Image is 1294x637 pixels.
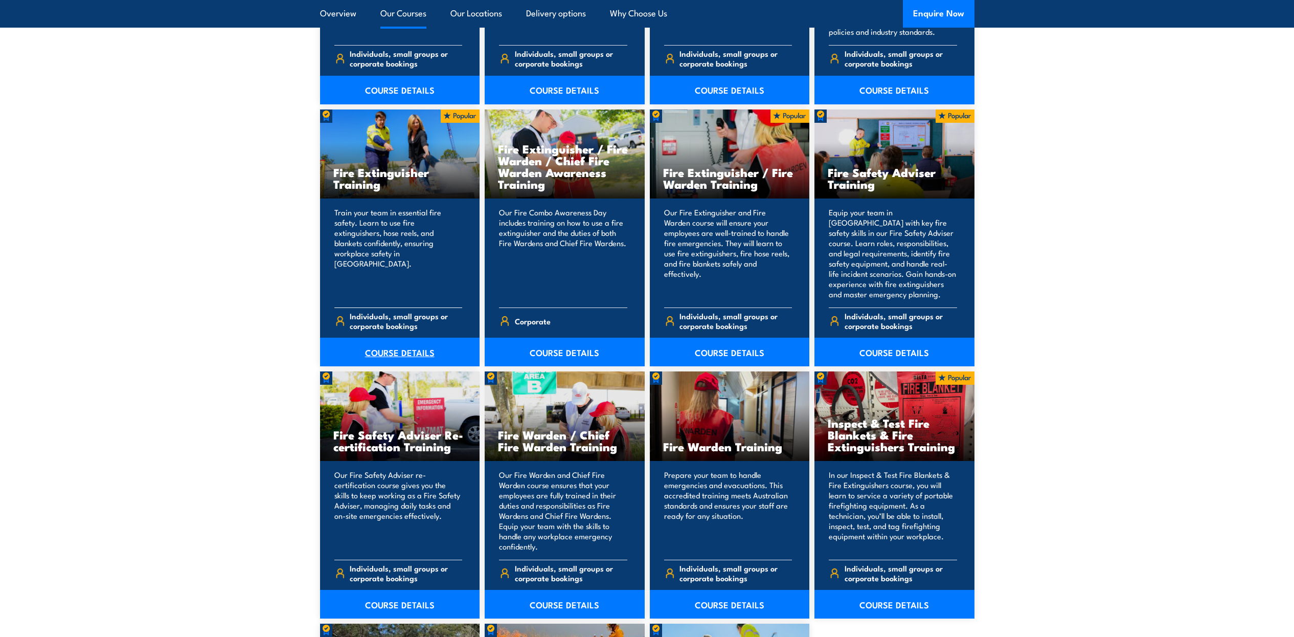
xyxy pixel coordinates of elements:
[663,166,797,190] h3: Fire Extinguisher / Fire Warden Training
[333,429,467,452] h3: Fire Safety Adviser Re-certification Training
[515,313,551,329] span: Corporate
[828,166,961,190] h3: Fire Safety Adviser Training
[845,563,957,583] span: Individuals, small groups or corporate bookings
[498,429,631,452] h3: Fire Warden / Chief Fire Warden Training
[845,49,957,68] span: Individuals, small groups or corporate bookings
[829,207,957,299] p: Equip your team in [GEOGRAPHIC_DATA] with key fire safety skills in our Fire Safety Adviser cours...
[320,338,480,366] a: COURSE DETAILS
[679,311,792,331] span: Individuals, small groups or corporate bookings
[320,590,480,619] a: COURSE DETAILS
[814,590,974,619] a: COURSE DETAILS
[320,76,480,104] a: COURSE DETAILS
[679,563,792,583] span: Individuals, small groups or corporate bookings
[485,590,645,619] a: COURSE DETAILS
[485,76,645,104] a: COURSE DETAILS
[334,470,463,552] p: Our Fire Safety Adviser re-certification course gives you the skills to keep working as a Fire Sa...
[650,76,810,104] a: COURSE DETAILS
[333,166,467,190] h3: Fire Extinguisher Training
[845,311,957,331] span: Individuals, small groups or corporate bookings
[814,76,974,104] a: COURSE DETAILS
[828,417,961,452] h3: Inspect & Test Fire Blankets & Fire Extinguishers Training
[679,49,792,68] span: Individuals, small groups or corporate bookings
[515,563,627,583] span: Individuals, small groups or corporate bookings
[814,338,974,366] a: COURSE DETAILS
[350,311,462,331] span: Individuals, small groups or corporate bookings
[350,49,462,68] span: Individuals, small groups or corporate bookings
[664,207,792,299] p: Our Fire Extinguisher and Fire Warden course will ensure your employees are well-trained to handl...
[498,143,631,190] h3: Fire Extinguisher / Fire Warden / Chief Fire Warden Awareness Training
[650,590,810,619] a: COURSE DETAILS
[334,207,463,299] p: Train your team in essential fire safety. Learn to use fire extinguishers, hose reels, and blanke...
[829,470,957,552] p: In our Inspect & Test Fire Blankets & Fire Extinguishers course, you will learn to service a vari...
[663,441,797,452] h3: Fire Warden Training
[664,470,792,552] p: Prepare your team to handle emergencies and evacuations. This accredited training meets Australia...
[650,338,810,366] a: COURSE DETAILS
[485,338,645,366] a: COURSE DETAILS
[499,207,627,299] p: Our Fire Combo Awareness Day includes training on how to use a fire extinguisher and the duties o...
[499,470,627,552] p: Our Fire Warden and Chief Fire Warden course ensures that your employees are fully trained in the...
[515,49,627,68] span: Individuals, small groups or corporate bookings
[350,563,462,583] span: Individuals, small groups or corporate bookings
